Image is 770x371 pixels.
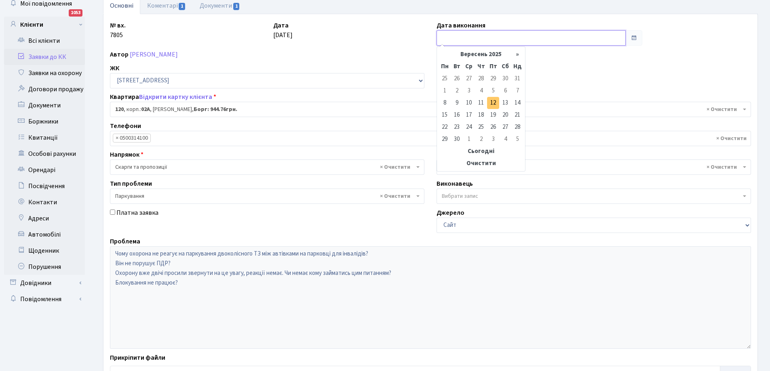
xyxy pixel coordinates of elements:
a: Договори продажу [4,81,85,97]
td: 17 [463,109,475,121]
td: 5 [487,85,499,97]
td: 4 [499,133,511,145]
label: Напрямок [110,150,143,159]
a: Клієнти [4,17,85,33]
td: 26 [451,73,463,85]
span: <b>120</b>, корп.: <b>02А</b>, Чорний Євген Олександрович, <b>Борг: 944.76грн.</b> [115,105,741,113]
label: Проблема [110,237,140,246]
a: [PERSON_NAME] [130,50,178,59]
span: Видалити всі елементи [707,163,737,171]
span: Синельник С.В. [442,163,741,171]
td: 9 [451,97,463,109]
span: Видалити всі елементи [707,105,737,113]
td: 29 [439,133,451,145]
a: Орендарі [4,162,85,178]
label: ЖК [110,63,119,73]
a: Документи [4,97,85,113]
a: Заявки до КК [4,49,85,65]
td: 27 [463,73,475,85]
td: 18 [475,109,487,121]
td: 26 [487,121,499,133]
span: Паркування [110,189,424,204]
td: 28 [511,121,523,133]
label: Джерело [437,208,464,218]
label: Автор [110,50,129,59]
td: 3 [487,133,499,145]
a: Порушення [4,259,85,275]
span: 1 [233,3,240,10]
td: 10 [463,97,475,109]
td: 3 [463,85,475,97]
td: 28 [475,73,487,85]
td: 8 [439,97,451,109]
span: × [116,134,118,142]
label: Дата виконання [437,21,485,30]
a: Довідники [4,275,85,291]
td: 16 [451,109,463,121]
a: Посвідчення [4,178,85,194]
b: 120 [115,105,124,113]
td: 15 [439,109,451,121]
th: » [511,48,523,61]
textarea: Чому охорона не реагує на паркування двоколісного ТЗ між автівками на парковці для інвалідів? Він... [110,246,751,349]
td: 19 [487,109,499,121]
a: Відкрити картку клієнта [139,92,212,101]
a: Заявки на охорону [4,65,85,81]
div: [DATE] [267,21,430,46]
span: 1 [179,3,185,10]
label: Платна заявка [116,208,158,218]
a: Всі клієнти [4,33,85,49]
a: Квитанції [4,130,85,146]
label: Дата [273,21,289,30]
span: Синельник С.В. [437,159,751,175]
td: 13 [499,97,511,109]
label: № вх. [110,21,126,30]
label: Тип проблеми [110,179,152,189]
a: Щоденник [4,243,85,259]
td: 25 [439,73,451,85]
div: 7805 [104,21,267,46]
span: Скарги та пропозиції [115,163,414,171]
td: 23 [451,121,463,133]
span: Вибрати запис [442,192,478,200]
td: 4 [475,85,487,97]
th: Вересень 2025 [451,48,511,61]
td: 11 [475,97,487,109]
label: Квартира [110,92,216,102]
a: Контакти [4,194,85,210]
td: 21 [511,109,523,121]
a: Повідомлення [4,291,85,307]
td: 30 [499,73,511,85]
td: 30 [451,133,463,145]
th: Сб [499,61,511,73]
td: 14 [511,97,523,109]
td: 7 [511,85,523,97]
td: 1 [463,133,475,145]
th: Ср [463,61,475,73]
td: 25 [475,121,487,133]
label: Телефони [110,121,141,131]
span: <b>120</b>, корп.: <b>02А</b>, Чорний Євген Олександрович, <b>Борг: 944.76грн.</b> [110,102,751,117]
span: Скарги та пропозиції [110,159,424,175]
a: Адреси [4,210,85,226]
td: 12 [487,97,499,109]
th: Вт [451,61,463,73]
td: 2 [451,85,463,97]
th: Чт [475,61,487,73]
th: Нд [511,61,523,73]
td: 27 [499,121,511,133]
a: Автомобілі [4,226,85,243]
span: Видалити всі елементи [716,134,747,143]
td: 24 [463,121,475,133]
li: 0500314100 [113,134,151,143]
label: Прикріпити файли [110,353,165,363]
span: Паркування [115,192,414,200]
td: 2 [475,133,487,145]
th: Пт [487,61,499,73]
a: Боржники [4,113,85,130]
td: 1 [439,85,451,97]
th: Пн [439,61,451,73]
td: 22 [439,121,451,133]
th: Очистити [439,157,523,170]
b: Борг: 944.76грн. [194,105,237,113]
